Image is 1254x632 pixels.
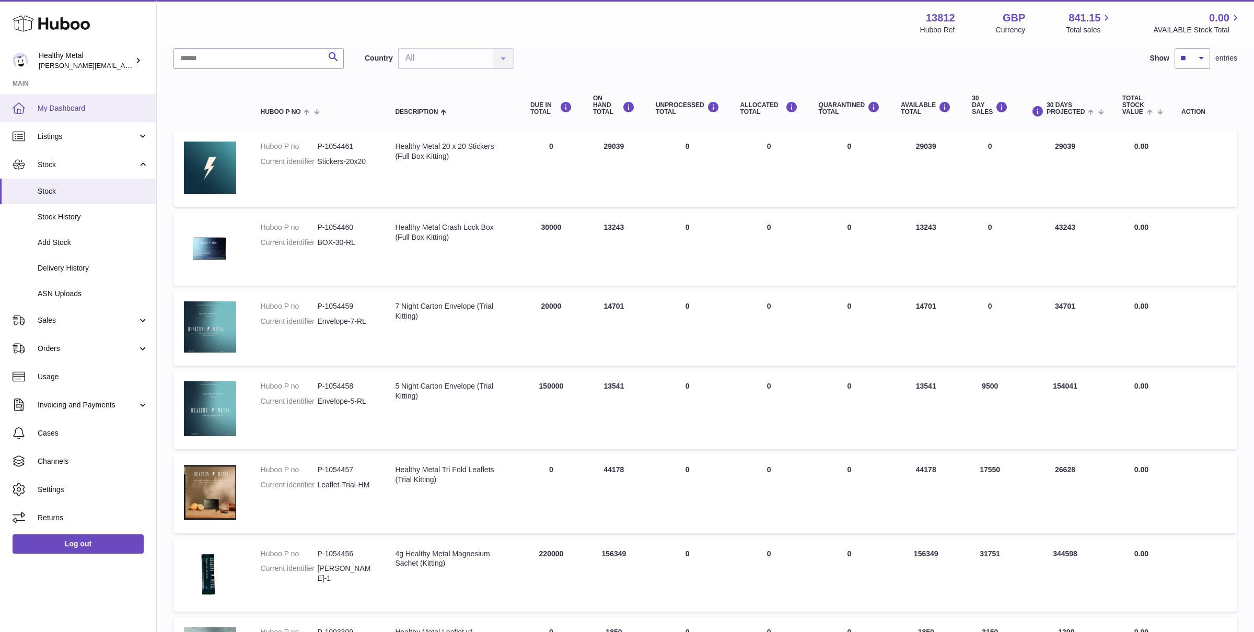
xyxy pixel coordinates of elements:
span: Returns [38,513,148,523]
td: 0 [961,291,1018,366]
span: Orders [38,344,137,354]
span: entries [1215,53,1237,63]
td: 0 [961,131,1018,207]
dd: P-1054457 [317,465,374,475]
img: product image [184,223,236,273]
strong: GBP [1003,11,1025,25]
td: 20000 [520,291,583,366]
img: jose@healthy-metal.com [13,53,28,68]
td: 0 [520,454,583,533]
td: 0 [730,539,808,612]
td: 17550 [961,454,1018,533]
span: 0 [847,142,852,150]
span: Huboo P no [261,109,301,115]
div: ON HAND Total [593,95,635,116]
div: Healthy Metal Crash Lock Box (Full Box Kitting) [395,223,509,242]
a: Log out [13,534,144,553]
td: 13541 [583,371,645,449]
span: My Dashboard [38,103,148,113]
div: Huboo Ref [920,25,955,35]
td: 13243 [583,212,645,286]
div: DUE IN TOTAL [530,101,572,115]
span: Add Stock [38,238,148,248]
dt: Huboo P no [261,301,318,311]
td: 34701 [1018,291,1112,366]
span: 0.00 [1209,11,1229,25]
td: 156349 [583,539,645,612]
td: 30000 [520,212,583,286]
a: 841.15 Total sales [1066,11,1112,35]
td: 344598 [1018,539,1112,612]
dd: Leaflet-Trial-HM [317,480,374,490]
td: 0 [730,371,808,449]
td: 13541 [890,371,961,449]
img: product image [184,465,236,520]
td: 0 [645,131,730,207]
td: 31751 [961,539,1018,612]
dd: Envelope-7-RL [317,317,374,326]
td: 0 [645,539,730,612]
td: 150000 [520,371,583,449]
span: Total stock value [1122,95,1144,116]
img: product image [184,142,236,194]
span: Usage [38,372,148,382]
dt: Current identifier [261,396,318,406]
td: 0 [645,454,730,533]
dt: Huboo P no [261,465,318,475]
td: 0 [730,291,808,366]
span: Sales [38,315,137,325]
td: 0 [730,212,808,286]
td: 29039 [583,131,645,207]
dd: P-1054460 [317,223,374,232]
td: 0 [730,131,808,207]
dt: Huboo P no [261,142,318,151]
dd: Envelope-5-RL [317,396,374,406]
span: Stock [38,160,137,170]
label: Country [365,53,393,63]
div: 30 DAY SALES [972,95,1008,116]
div: Healthy Metal Tri Fold Leaflets (Trial Kitting) [395,465,509,485]
dd: P-1054458 [317,381,374,391]
dt: Current identifier [261,238,318,248]
span: Total sales [1066,25,1112,35]
span: 841.15 [1069,11,1100,25]
img: product image [184,549,236,599]
span: 30 DAYS PROJECTED [1047,102,1085,115]
span: AVAILABLE Stock Total [1153,25,1241,35]
span: 0 [847,302,852,310]
dt: Current identifier [261,564,318,583]
span: Stock [38,186,148,196]
span: 0.00 [1134,302,1148,310]
td: 29039 [890,131,961,207]
span: 0.00 [1134,382,1148,390]
td: 14701 [890,291,961,366]
span: 0.00 [1134,465,1148,474]
td: 0 [730,454,808,533]
td: 0 [645,291,730,366]
td: 44178 [890,454,961,533]
dt: Current identifier [261,317,318,326]
dd: P-1054456 [317,549,374,559]
span: Settings [38,485,148,495]
span: Cases [38,428,148,438]
td: 0 [961,212,1018,286]
span: 0 [847,382,852,390]
dt: Current identifier [261,480,318,490]
span: 0.00 [1134,142,1148,150]
div: 4g Healthy Metal Magnesium Sachet (Kitting) [395,549,509,569]
div: 7 Night Carton Envelope (Trial Kitting) [395,301,509,321]
dd: [PERSON_NAME]-1 [317,564,374,583]
dt: Huboo P no [261,549,318,559]
td: 43243 [1018,212,1112,286]
td: 0 [520,131,583,207]
dd: BOX-30-RL [317,238,374,248]
span: 0 [847,549,852,558]
td: 29039 [1018,131,1112,207]
div: QUARANTINED Total [819,101,880,115]
div: AVAILABLE Total [901,101,951,115]
span: Description [395,109,438,115]
td: 14701 [583,291,645,366]
span: 0 [847,223,852,231]
div: ALLOCATED Total [740,101,798,115]
img: product image [184,301,236,353]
